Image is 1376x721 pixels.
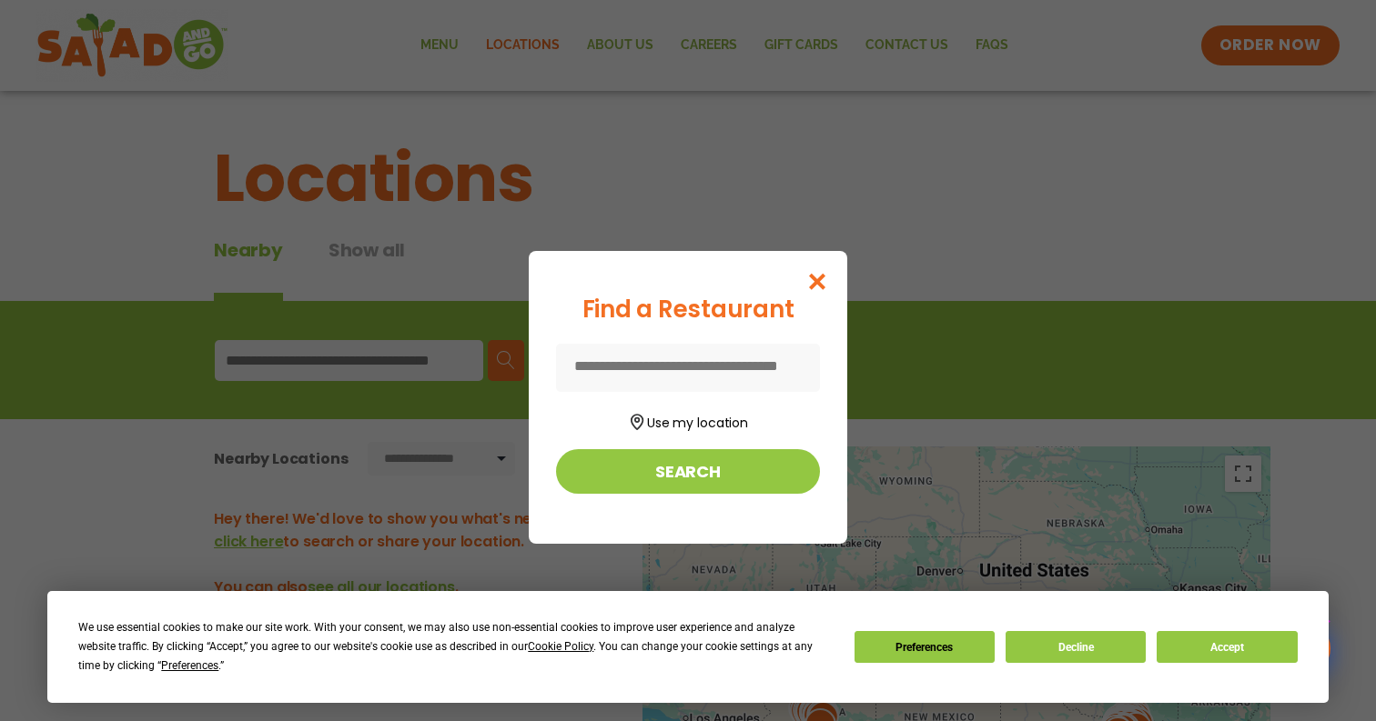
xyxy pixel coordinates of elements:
span: Cookie Policy [528,640,593,653]
button: Close modal [788,251,847,312]
button: Preferences [855,631,995,663]
div: Cookie Consent Prompt [47,591,1329,703]
div: We use essential cookies to make our site work. With your consent, we may also use non-essential ... [78,618,832,676]
button: Decline [1006,631,1146,663]
span: Preferences [161,659,218,672]
button: Search [556,449,820,494]
button: Accept [1157,631,1297,663]
button: Use my location [556,408,820,433]
div: Find a Restaurant [556,292,820,327]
